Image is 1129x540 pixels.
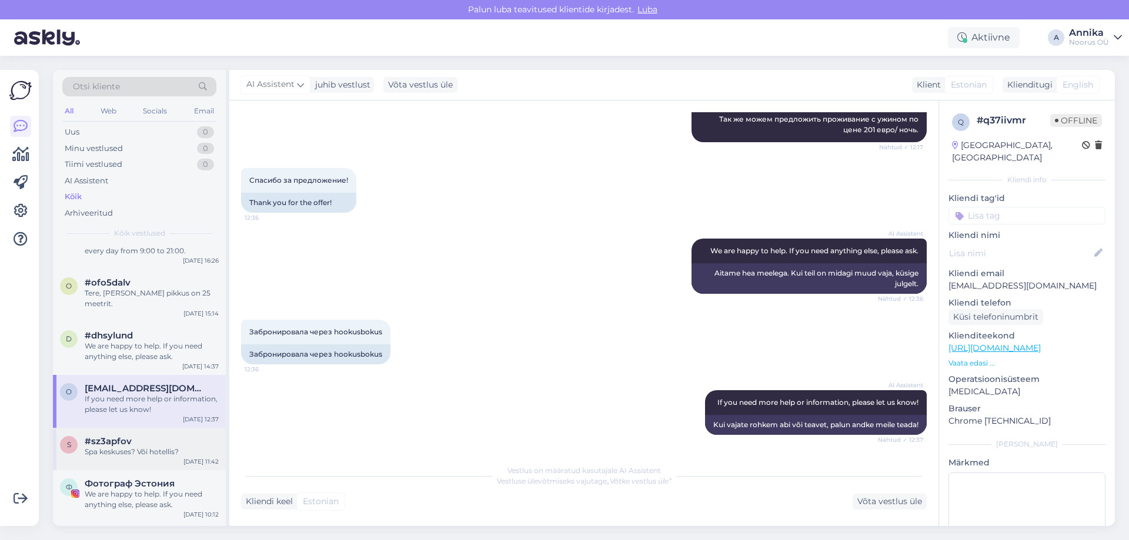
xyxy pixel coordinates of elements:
div: Klienditugi [1003,79,1053,91]
span: q [958,118,964,126]
span: Otsi kliente [73,81,120,93]
div: Uus [65,126,79,138]
p: Operatsioonisüsteem [948,373,1105,385]
span: Vestlus on määratud kasutajale AI Assistent [507,466,661,475]
span: AI Assistent [879,229,923,238]
span: English [1063,79,1093,91]
div: A [1048,29,1064,46]
div: [DATE] 15:14 [183,309,219,318]
i: „Võtke vestlus üle” [607,477,672,485]
div: Spa keskuses? Või hotellis? [85,447,219,457]
p: [MEDICAL_DATA] [948,385,1105,398]
div: juhib vestlust [310,79,370,91]
div: Tere, [PERSON_NAME] pikkus on 25 meetrit. [85,288,219,309]
img: Askly Logo [9,79,32,102]
span: Ф [66,482,72,491]
p: Brauser [948,403,1105,415]
span: Vestluse ülevõtmiseks vajutage [497,477,672,485]
div: [DATE] 10:12 [183,510,219,519]
div: Socials [141,103,169,119]
div: Võta vestlus üle [383,77,457,93]
a: [URL][DOMAIN_NAME] [948,343,1041,353]
div: Tiimi vestlused [65,159,122,170]
span: olga.kosolapova.001@gmail.com [85,383,207,394]
div: Küsi telefoninumbrit [948,309,1043,325]
p: Klienditeekond [948,330,1105,342]
span: Estonian [303,495,339,508]
div: Aktiivne [948,27,1020,48]
p: Kliendi nimi [948,229,1105,242]
span: Luba [634,4,661,15]
div: [GEOGRAPHIC_DATA], [GEOGRAPHIC_DATA] [952,139,1082,164]
div: [DATE] 12:37 [183,415,219,424]
span: Забронировала через hookusbokus [249,327,382,336]
span: Estonian [951,79,987,91]
span: s [67,440,71,449]
div: Annika [1069,28,1109,38]
div: [DATE] 11:42 [183,457,219,466]
span: We are happy to help. If you need anything else, please ask. [710,246,918,255]
span: Nähtud ✓ 12:36 [878,294,923,303]
span: Kõik vestlused [114,228,165,239]
div: Web [98,103,119,119]
div: Kliendi info [948,175,1105,185]
div: We are happy to help. If you need anything else, please ask. [85,489,219,510]
div: Забронировала через hookusbokus [241,344,390,364]
div: 0 [197,159,214,170]
div: If you need more help or information, please let us know! [85,394,219,415]
div: # q37iivmr [977,113,1050,128]
span: o [66,281,72,290]
div: Noorus OÜ [1069,38,1109,47]
div: Kliendi keel [241,495,293,508]
div: [DATE] 16:26 [183,256,219,265]
input: Lisa nimi [949,247,1092,260]
p: [EMAIL_ADDRESS][DOMAIN_NAME] [948,280,1105,292]
p: Kliendi tag'id [948,192,1105,204]
span: #dhsylund [85,330,133,341]
span: If you need more help or information, please let us know! [717,398,918,407]
div: Arhiveeritud [65,207,113,219]
span: AI Assistent [246,78,295,91]
div: [DATE] 14:37 [182,362,219,371]
span: Nähtud ✓ 12:37 [878,435,923,444]
div: Kui vajate rohkem abi või teavet, palun andke meile teada! [705,415,927,435]
div: 0 [197,126,214,138]
span: d [66,334,72,343]
span: o [66,387,72,396]
a: AnnikaNoorus OÜ [1069,28,1122,47]
span: #sz3apfov [85,436,132,447]
span: Offline [1050,114,1102,127]
p: Chrome [TECHNICAL_ID] [948,415,1105,427]
div: Võta vestlus üle [853,494,927,509]
p: Märkmed [948,457,1105,469]
div: Minu vestlused [65,143,123,155]
div: [PERSON_NAME] [948,439,1105,450]
p: Vaata edasi ... [948,358,1105,368]
div: Kõik [65,191,82,203]
div: Aitame hea meelega. Kui teil on midagi muud vaja, küsige julgelt. [692,263,927,294]
span: Фотограф Эстония [85,478,175,489]
div: Klient [912,79,941,91]
span: AI Assistent [879,381,923,390]
div: AI Assistent [65,175,108,187]
div: All [62,103,76,119]
span: Спасибо за предложение! [249,176,348,185]
span: 12:36 [245,365,289,374]
p: Kliendi telefon [948,297,1105,309]
div: Email [192,103,216,119]
div: The [GEOGRAPHIC_DATA] is open every day from 9:00 to 21:00. [85,235,219,256]
div: Thank you for the offer! [241,193,356,213]
div: We are happy to help. If you need anything else, please ask. [85,341,219,362]
span: 12:36 [245,213,289,222]
span: #ofo5dalv [85,277,131,288]
span: Nähtud ✓ 12:17 [879,143,923,152]
input: Lisa tag [948,207,1105,224]
p: Kliendi email [948,267,1105,280]
div: 0 [197,143,214,155]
